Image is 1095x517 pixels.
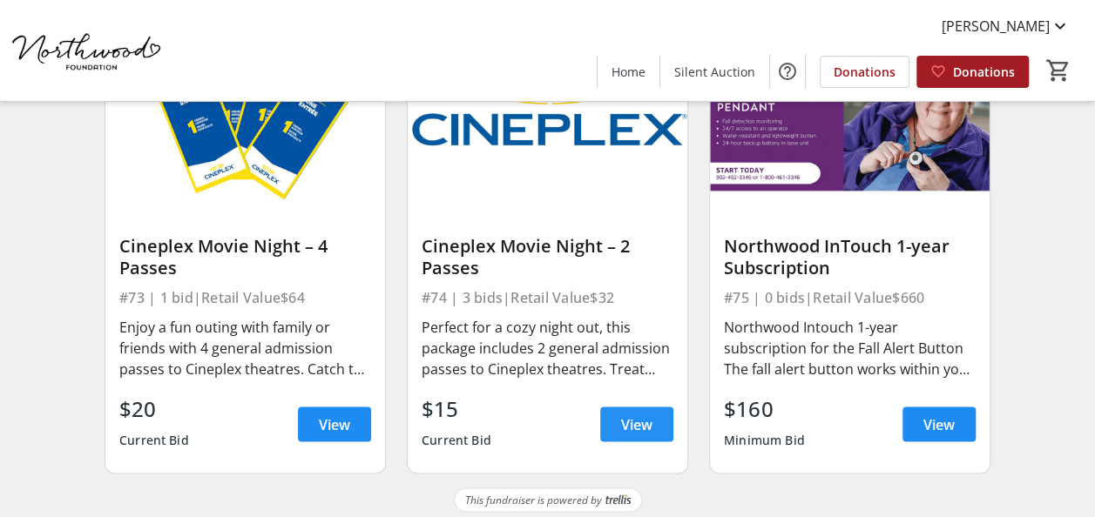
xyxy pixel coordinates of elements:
[10,7,166,94] img: Northwood Foundation's Logo
[119,236,371,278] div: Cineplex Movie Night – 4 Passes
[724,393,805,424] div: $160
[724,285,976,309] div: #75 | 0 bids | Retail Value $660
[710,42,990,199] img: Northwood InTouch 1-year Subscription
[119,316,371,379] div: Enjoy a fun outing with family or friends with 4 general admission passes to Cineplex theatres. C...
[820,56,909,88] a: Donations
[105,42,385,199] img: Cineplex Movie Night – 4 Passes
[408,42,687,199] img: Cineplex Movie Night – 2 Passes
[660,56,769,88] a: Silent Auction
[422,393,491,424] div: $15
[724,236,976,278] div: Northwood InTouch 1-year Subscription
[319,413,350,434] span: View
[465,492,602,507] span: This fundraiser is powered by
[902,406,976,441] a: View
[612,63,646,81] span: Home
[942,16,1050,37] span: [PERSON_NAME]
[422,236,673,278] div: Cineplex Movie Night – 2 Passes
[605,493,631,506] img: Trellis Logo
[953,63,1015,81] span: Donations
[298,406,371,441] a: View
[600,406,673,441] a: View
[422,285,673,309] div: #74 | 3 bids | Retail Value $32
[674,63,755,81] span: Silent Auction
[770,54,805,89] button: Help
[119,424,189,455] div: Current Bid
[621,413,652,434] span: View
[928,12,1085,40] button: [PERSON_NAME]
[119,285,371,309] div: #73 | 1 bid | Retail Value $64
[1043,55,1074,86] button: Cart
[724,316,976,379] div: Northwood Intouch 1-year subscription for the Fall Alert Button The fall alert button works withi...
[834,63,896,81] span: Donations
[119,393,189,424] div: $20
[598,56,659,88] a: Home
[724,424,805,455] div: Minimum Bid
[422,424,491,455] div: Current Bid
[422,316,673,379] div: Perfect for a cozy night out, this package includes 2 general admission passes to Cineplex theatr...
[916,56,1029,88] a: Donations
[923,413,955,434] span: View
